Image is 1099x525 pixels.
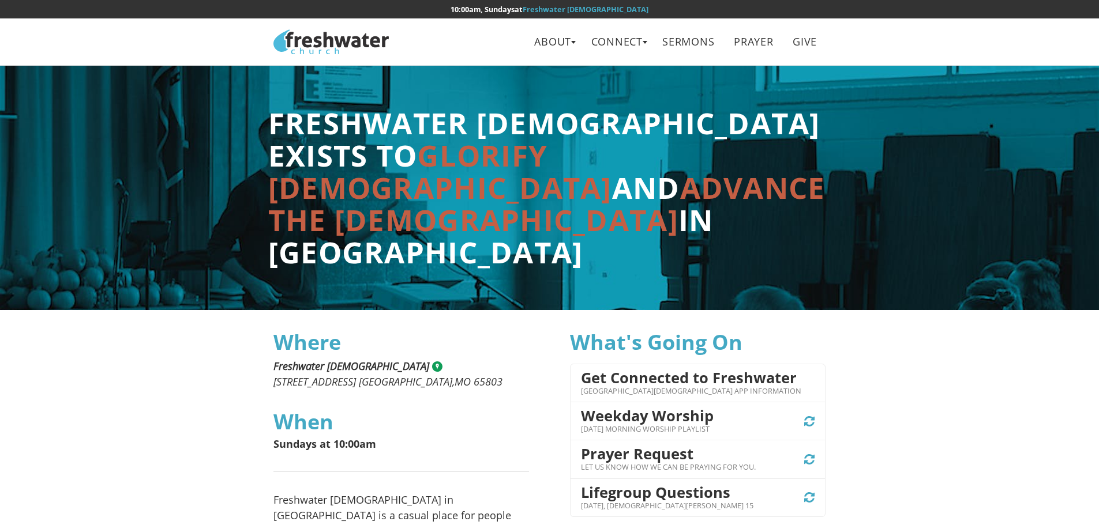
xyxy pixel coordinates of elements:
a: About [526,29,580,55]
span: Ongoing [802,491,816,504]
span: advance the [DEMOGRAPHIC_DATA] [268,168,826,240]
p: [DATE], [DEMOGRAPHIC_DATA][PERSON_NAME] 15 [581,500,753,511]
span: glorify [DEMOGRAPHIC_DATA] [268,135,612,207]
address: , [273,358,528,390]
p: Let us know how we can be praying for you. [581,462,756,473]
a: Get Connected to Freshwater [GEOGRAPHIC_DATA][DEMOGRAPHIC_DATA] App Information [581,368,814,398]
h3: What's Going On [570,331,825,354]
span: [GEOGRAPHIC_DATA] [359,375,452,388]
a: Connect [583,29,651,55]
span: Ongoing [802,453,816,466]
h3: When [273,410,528,433]
a: Give [785,29,826,55]
p: [DATE] Morning Worship Playlist [581,424,714,435]
a: Freshwater [DEMOGRAPHIC_DATA] [523,4,648,14]
a: Lifegroup Questions [DATE], [DEMOGRAPHIC_DATA][PERSON_NAME] 15 [581,482,814,512]
a: Weekday Worship [DATE] Morning Worship Playlist [581,406,814,436]
time: 10:00am, Sundays [451,4,515,14]
span: Freshwater [DEMOGRAPHIC_DATA] [273,359,429,373]
span: 65803 [474,375,502,388]
h4: Prayer Request [581,445,756,462]
h4: Lifegroup Questions [581,484,753,500]
span: [STREET_ADDRESS] [273,375,356,388]
a: Prayer Request Let us know how we can be praying for you. [581,444,814,474]
p: Sundays at 10:00am [273,439,528,450]
a: Sermons [654,29,723,55]
h4: Get Connected to Freshwater [581,369,801,386]
span: MO [455,375,471,388]
p: [GEOGRAPHIC_DATA][DEMOGRAPHIC_DATA] App Information [581,386,801,396]
h2: Freshwater [DEMOGRAPHIC_DATA] exists to and in [GEOGRAPHIC_DATA] [268,107,826,269]
h6: at [273,5,825,13]
span: Ongoing [802,415,816,428]
h3: Where [273,331,528,354]
img: Freshwater Church [273,29,389,54]
h4: Weekday Worship [581,407,714,424]
a: Prayer [726,29,782,55]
